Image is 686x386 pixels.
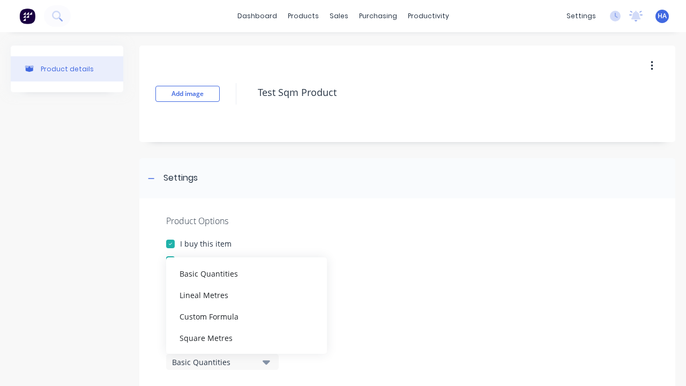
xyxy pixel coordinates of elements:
[166,214,648,227] div: Product Options
[658,11,667,21] span: HA
[166,263,327,284] div: Basic Quantities
[180,238,232,249] div: I buy this item
[19,8,35,24] img: Factory
[166,284,327,306] div: Lineal Metres
[282,8,324,24] div: products
[41,65,94,73] div: Product details
[166,306,327,327] div: Custom Formula
[166,354,279,370] button: Basic Quantities
[354,8,402,24] div: purchasing
[172,357,258,368] div: Basic Quantities
[324,8,354,24] div: sales
[166,327,327,348] div: Square Metres
[180,255,230,266] div: I sell this item
[155,86,220,102] button: Add image
[402,8,454,24] div: productivity
[11,56,123,81] button: Product details
[163,172,198,185] div: Settings
[232,8,282,24] a: dashboard
[561,8,601,24] div: settings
